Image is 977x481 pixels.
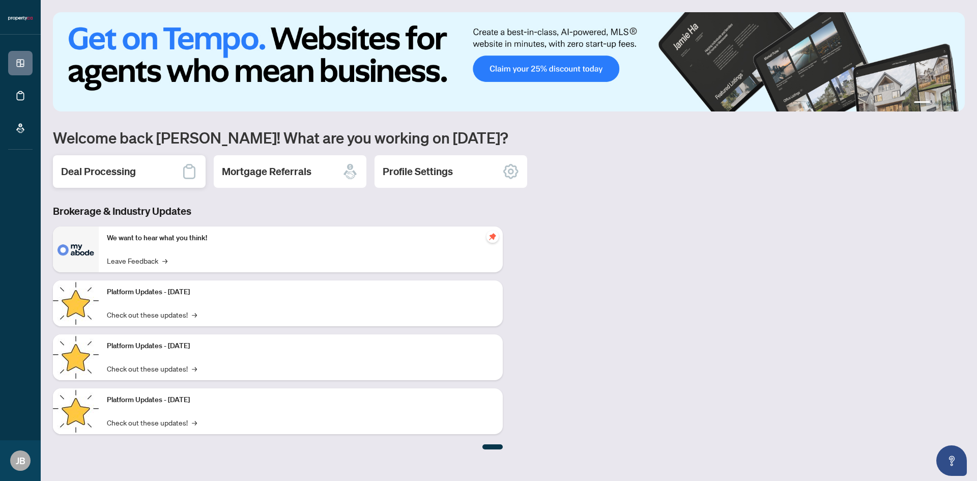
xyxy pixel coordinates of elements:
span: → [162,255,167,266]
span: JB [16,454,25,468]
img: Platform Updates - June 23, 2025 [53,388,99,434]
a: Leave Feedback→ [107,255,167,266]
h2: Deal Processing [61,164,136,179]
img: Slide 0 [53,12,965,111]
button: Open asap [936,445,967,476]
a: Check out these updates!→ [107,417,197,428]
h1: Welcome back [PERSON_NAME]! What are you working on [DATE]? [53,128,965,147]
h2: Profile Settings [383,164,453,179]
p: Platform Updates - [DATE] [107,287,495,298]
span: → [192,417,197,428]
img: Platform Updates - July 21, 2025 [53,280,99,326]
p: We want to hear what you think! [107,233,495,244]
a: Check out these updates!→ [107,363,197,374]
p: Platform Updates - [DATE] [107,394,495,406]
button: 2 [934,101,938,105]
button: 3 [942,101,946,105]
h2: Mortgage Referrals [222,164,311,179]
span: → [192,309,197,320]
button: 1 [914,101,930,105]
span: pushpin [486,231,499,243]
button: 4 [951,101,955,105]
a: Check out these updates!→ [107,309,197,320]
img: logo [8,15,33,21]
p: Platform Updates - [DATE] [107,341,495,352]
span: → [192,363,197,374]
img: Platform Updates - July 8, 2025 [53,334,99,380]
img: We want to hear what you think! [53,227,99,272]
h3: Brokerage & Industry Updates [53,204,503,218]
